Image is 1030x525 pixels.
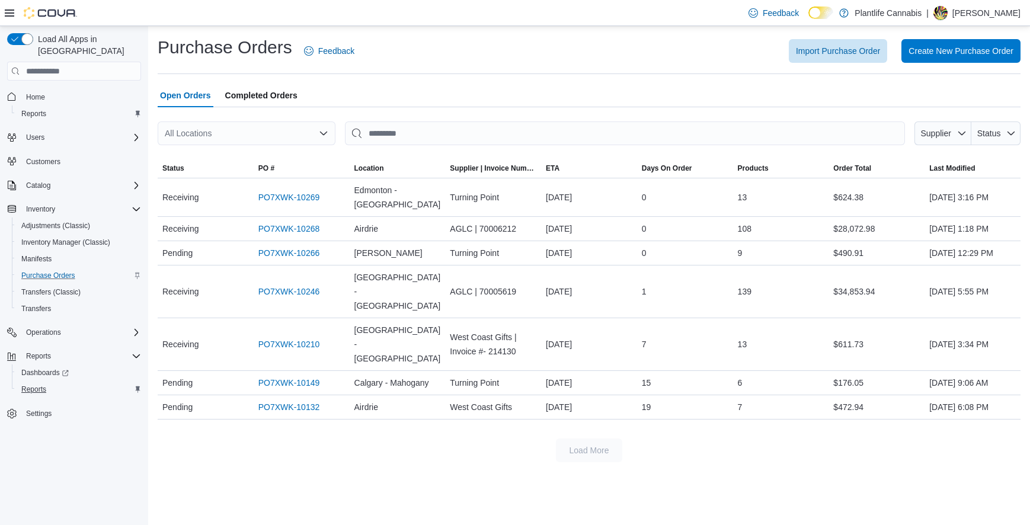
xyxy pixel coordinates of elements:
div: [DATE] [541,280,637,303]
a: PO7XWK-10268 [258,222,320,236]
span: Operations [21,325,141,340]
span: Catalog [26,181,50,190]
span: Users [21,130,141,145]
span: 139 [738,284,751,299]
a: PO7XWK-10149 [258,376,320,390]
span: Manifests [17,252,141,266]
span: Manifests [21,254,52,264]
div: [DATE] 1:18 PM [925,217,1021,241]
a: Customers [21,155,65,169]
span: Open Orders [160,84,211,107]
div: $176.05 [829,371,925,395]
div: [DATE] [541,395,637,419]
span: Settings [26,409,52,418]
span: Edmonton - [GEOGRAPHIC_DATA] [354,183,441,212]
span: Users [26,133,44,142]
div: Location [354,164,384,173]
span: Pending [162,400,193,414]
span: [PERSON_NAME] [354,246,423,260]
input: This is a search bar. After typing your query, hit enter to filter the results lower in the page. [345,121,905,145]
button: Status [971,121,1021,145]
button: Operations [21,325,66,340]
a: Reports [17,382,51,396]
h1: Purchase Orders [158,36,292,59]
span: Last Modified [929,164,975,173]
span: Customers [21,154,141,169]
span: Home [21,89,141,104]
div: $28,072.98 [829,217,925,241]
button: Reports [21,349,56,363]
a: Purchase Orders [17,268,80,283]
span: Inventory Manager (Classic) [17,235,141,249]
div: $34,853.94 [829,280,925,303]
span: Supplier | Invoice Number [450,164,536,173]
span: Reports [17,107,141,121]
button: Import Purchase Order [789,39,887,63]
div: West Coast Gifts | Invoice #- 214130 [445,325,541,363]
div: [DATE] 5:55 PM [925,280,1021,303]
span: Import Purchase Order [796,45,880,57]
button: Supplier | Invoice Number [445,159,541,178]
span: Dashboards [21,368,69,377]
span: 13 [738,190,747,204]
span: Reports [26,351,51,361]
a: Transfers (Classic) [17,285,85,299]
span: Reports [21,109,46,119]
button: Settings [2,405,146,422]
span: Load More [570,444,609,456]
img: Cova [24,7,77,19]
span: Purchase Orders [17,268,141,283]
span: [GEOGRAPHIC_DATA] - [GEOGRAPHIC_DATA] [354,270,441,313]
button: Inventory [2,201,146,217]
span: Settings [21,406,141,421]
a: Inventory Manager (Classic) [17,235,115,249]
button: Customers [2,153,146,170]
div: [DATE] [541,241,637,265]
span: Airdrie [354,400,378,414]
button: Manifests [12,251,146,267]
button: Catalog [21,178,55,193]
div: Turning Point [445,185,541,209]
button: Load More [556,438,622,462]
div: [DATE] 9:06 AM [925,371,1021,395]
button: Inventory [21,202,60,216]
span: Catalog [21,178,141,193]
button: Operations [2,324,146,341]
span: Receiving [162,190,199,204]
div: $490.91 [829,241,925,265]
button: Reports [2,348,146,364]
span: 15 [642,376,651,390]
button: Supplier [914,121,971,145]
div: [DATE] [541,332,637,356]
button: Adjustments (Classic) [12,217,146,234]
a: Home [21,90,50,104]
div: $611.73 [829,332,925,356]
span: Status [162,164,184,173]
span: Receiving [162,284,199,299]
a: Manifests [17,252,56,266]
span: Pending [162,246,193,260]
button: Status [158,159,254,178]
span: 108 [738,222,751,236]
button: Transfers [12,300,146,317]
a: Adjustments (Classic) [17,219,95,233]
button: ETA [541,159,637,178]
span: Receiving [162,337,199,351]
span: Supplier [921,129,951,138]
button: Products [733,159,829,178]
span: 1 [642,284,647,299]
a: Reports [17,107,51,121]
span: Reports [21,349,141,363]
span: Transfers [21,304,51,313]
a: Dashboards [12,364,146,381]
span: Home [26,92,45,102]
span: Purchase Orders [21,271,75,280]
span: Inventory [26,204,55,214]
span: Inventory Manager (Classic) [21,238,110,247]
input: Dark Mode [808,7,833,19]
span: Calgary - Mahogany [354,376,429,390]
span: Adjustments (Classic) [21,221,90,231]
button: Location [350,159,446,178]
span: Airdrie [354,222,378,236]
